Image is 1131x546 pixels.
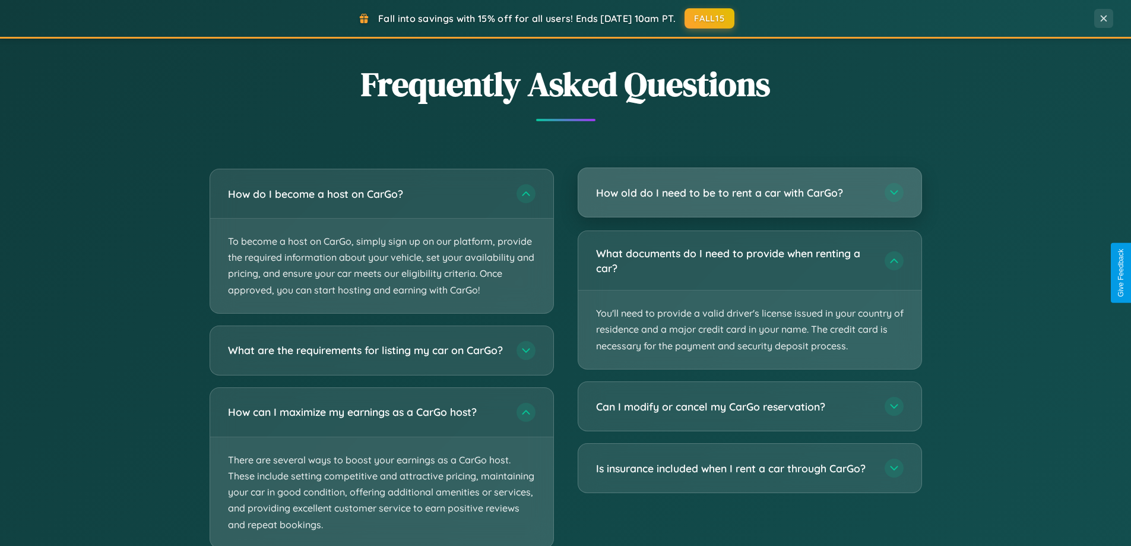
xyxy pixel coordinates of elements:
h3: Can I modify or cancel my CarGo reservation? [596,399,873,414]
h2: Frequently Asked Questions [210,61,922,107]
h3: How old do I need to be to rent a car with CarGo? [596,185,873,200]
h3: Is insurance included when I rent a car through CarGo? [596,461,873,476]
p: To become a host on CarGo, simply sign up on our platform, provide the required information about... [210,219,553,313]
h3: How do I become a host on CarGo? [228,187,505,201]
button: FALL15 [685,8,734,29]
p: You'll need to provide a valid driver's license issued in your country of residence and a major c... [578,291,921,369]
h3: What documents do I need to provide when renting a car? [596,246,873,275]
h3: How can I maximize my earnings as a CarGo host? [228,405,505,419]
span: Fall into savings with 15% off for all users! Ends [DATE] 10am PT. [378,12,676,24]
div: Give Feedback [1117,249,1125,297]
h3: What are the requirements for listing my car on CarGo? [228,343,505,358]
